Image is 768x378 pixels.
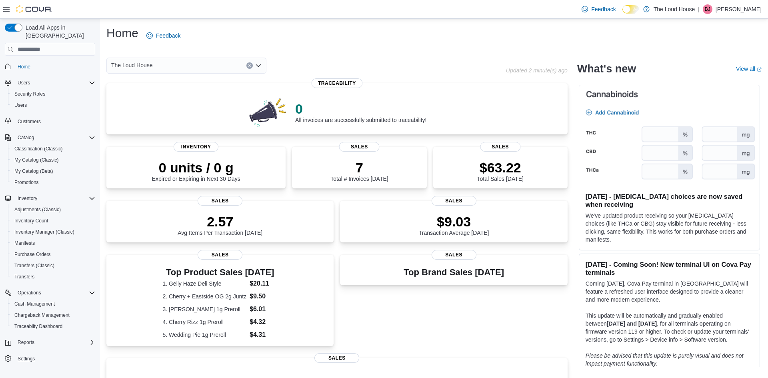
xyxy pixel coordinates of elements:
a: Manifests [11,238,38,248]
button: Purchase Orders [8,249,98,260]
a: Transfers (Classic) [11,261,58,270]
span: My Catalog (Beta) [11,166,95,176]
input: Dark Mode [622,5,639,14]
p: 2.57 [178,214,262,230]
div: Expired or Expiring in Next 30 Days [152,160,240,182]
a: Cash Management [11,299,58,309]
span: Sales [198,196,242,206]
span: Cash Management [11,299,95,309]
p: | [698,4,700,14]
button: My Catalog (Classic) [8,154,98,166]
a: Transfers [11,272,38,282]
div: Brooke Jones [703,4,712,14]
a: Feedback [578,1,619,17]
dd: $6.01 [250,304,278,314]
button: Open list of options [255,62,262,69]
a: Customers [14,117,44,126]
span: Customers [14,116,95,126]
button: Reports [14,338,38,347]
span: Sales [480,142,520,152]
p: [PERSON_NAME] [716,4,762,14]
span: Traceabilty Dashboard [11,322,95,331]
button: Users [8,100,98,111]
a: My Catalog (Classic) [11,155,62,165]
button: Reports [2,337,98,348]
p: Coming [DATE], Cova Pay terminal in [GEOGRAPHIC_DATA] will feature a refreshed user interface des... [586,280,753,304]
span: Chargeback Management [14,312,70,318]
button: Transfers [8,271,98,282]
span: Home [14,61,95,71]
button: Inventory Count [8,215,98,226]
dt: 1. Gelly Haze Deli Style [162,280,246,288]
span: Chargeback Management [11,310,95,320]
p: Updated 2 minute(s) ago [506,67,568,74]
div: Total # Invoices [DATE] [330,160,388,182]
span: Traceabilty Dashboard [14,323,62,330]
span: Security Roles [11,89,95,99]
span: Users [14,102,27,108]
h3: [DATE] - [MEDICAL_DATA] choices are now saved when receiving [586,192,753,208]
button: Inventory [2,193,98,204]
button: Catalog [2,132,98,143]
button: Customers [2,116,98,127]
span: Settings [18,356,35,362]
dt: 2. Cherry + Eastside OG 2g Juntz [162,292,246,300]
button: Promotions [8,177,98,188]
span: My Catalog (Classic) [11,155,95,165]
a: Users [11,100,30,110]
span: Classification (Classic) [11,144,95,154]
button: Transfers (Classic) [8,260,98,271]
button: Inventory Manager (Classic) [8,226,98,238]
h3: Top Product Sales [DATE] [162,268,278,277]
span: Feedback [591,5,616,13]
button: Users [14,78,33,88]
span: Purchase Orders [14,251,51,258]
span: Inventory Manager (Classic) [14,229,74,235]
button: Catalog [14,133,37,142]
button: Classification (Classic) [8,143,98,154]
a: Inventory Count [11,216,52,226]
span: Promotions [11,178,95,187]
p: 0 units / 0 g [152,160,240,176]
span: My Catalog (Beta) [14,168,53,174]
span: The Loud House [111,60,153,70]
span: Traceability [312,78,362,88]
span: Sales [432,196,476,206]
dd: $20.11 [250,279,278,288]
div: Transaction Average [DATE] [419,214,489,236]
h3: Top Brand Sales [DATE] [404,268,504,277]
span: Manifests [11,238,95,248]
em: Please be advised that this update is purely visual and does not impact payment functionality. [586,352,744,367]
a: Security Roles [11,89,48,99]
dd: $4.31 [250,330,278,340]
p: 7 [330,160,388,176]
span: Catalog [14,133,95,142]
a: Feedback [143,28,184,44]
span: BJ [705,4,710,14]
span: Inventory Count [11,216,95,226]
span: Inventory Count [14,218,48,224]
button: Home [2,60,98,72]
div: All invoices are successfully submitted to traceability! [295,101,426,123]
dt: 5. Wedding Pie 1g Preroll [162,331,246,339]
span: Transfers [11,272,95,282]
a: My Catalog (Beta) [11,166,56,176]
button: Security Roles [8,88,98,100]
span: Manifests [14,240,35,246]
a: Purchase Orders [11,250,54,259]
a: Inventory Manager (Classic) [11,227,78,237]
span: Classification (Classic) [14,146,63,152]
button: Operations [2,287,98,298]
img: Cova [16,5,52,13]
span: Promotions [14,179,39,186]
span: Catalog [18,134,34,141]
button: Adjustments (Classic) [8,204,98,215]
a: Settings [14,354,38,364]
p: 0 [295,101,426,117]
span: Users [18,80,30,86]
button: Cash Management [8,298,98,310]
button: Inventory [14,194,40,203]
button: Clear input [246,62,253,69]
p: The Loud House [654,4,695,14]
span: Inventory [18,195,37,202]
